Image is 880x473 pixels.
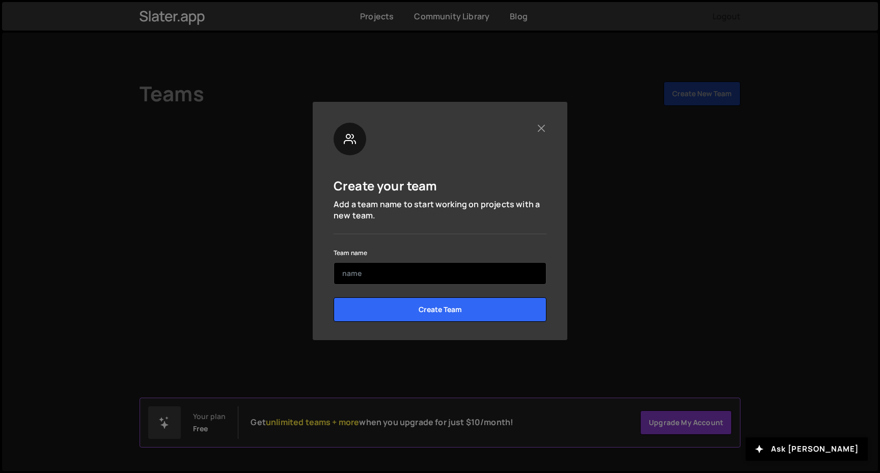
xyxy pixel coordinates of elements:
button: Ask [PERSON_NAME] [746,437,868,461]
h5: Create your team [334,178,437,193]
input: Create Team [334,297,546,322]
label: Team name [334,248,367,258]
button: Close [536,123,546,133]
input: name [334,262,546,285]
p: Add a team name to start working on projects with a new team. [334,199,546,221]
